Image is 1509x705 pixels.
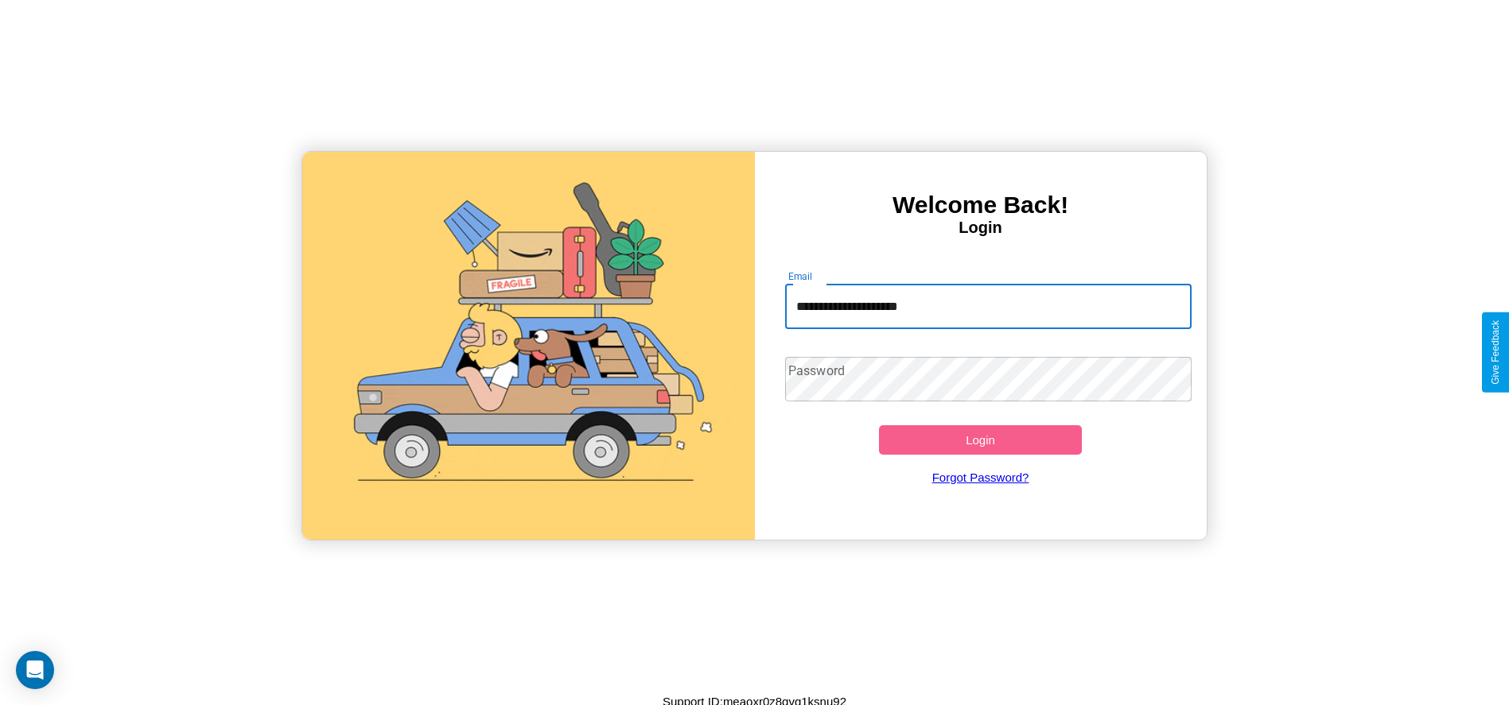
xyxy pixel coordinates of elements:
[755,219,1207,237] h4: Login
[755,192,1207,219] h3: Welcome Back!
[302,152,754,540] img: gif
[777,455,1184,500] a: Forgot Password?
[879,425,1083,455] button: Login
[1490,320,1501,385] div: Give Feedback
[16,651,54,689] div: Open Intercom Messenger
[788,269,813,283] label: Email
